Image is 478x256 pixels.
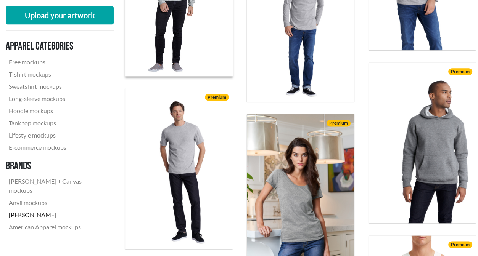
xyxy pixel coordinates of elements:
[6,68,108,80] a: T-shirt mockups
[327,120,351,126] span: Premium
[6,93,108,105] a: Long-sleeve mockups
[205,94,229,101] span: Premium
[6,175,108,197] a: [PERSON_NAME] + Canvas mockups
[6,117,108,129] a: Tank top mockups
[6,80,108,93] a: Sweatshirt mockups
[448,68,472,75] span: Premium
[125,88,233,249] img: brown haired male model wearing a light gray Gildan 4100 crew neck T-shirt
[6,141,108,154] a: E-commerce mockups
[6,129,108,141] a: Lifestyle mockups
[6,160,108,173] h3: Brands
[448,241,472,248] span: Premium
[6,221,108,233] a: American Apparel mockups
[6,209,108,221] a: [PERSON_NAME]
[6,6,114,24] button: Upload your artwork
[6,105,108,117] a: Hoodie mockups
[6,40,108,53] h3: Apparel categories
[6,56,108,68] a: Free mockups
[6,197,108,209] a: Anvil mockups
[369,62,476,224] img: dark haired male model wearing a gray Gildan 18500 pullover hoodie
